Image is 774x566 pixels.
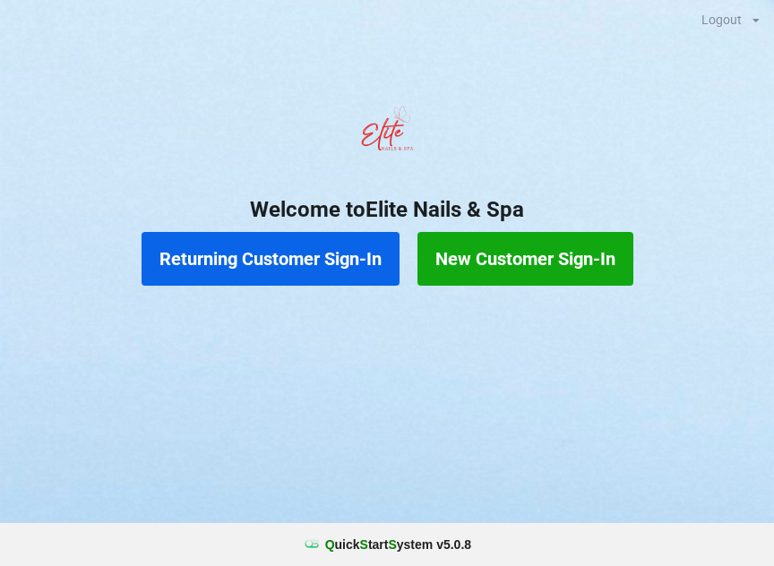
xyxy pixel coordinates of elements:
[701,13,742,26] div: Logout
[325,537,335,552] span: Q
[417,232,633,286] button: New Customer Sign-In
[142,232,400,286] button: Returning Customer Sign-In
[360,537,368,552] span: S
[351,98,423,169] img: EliteNailsSpa-Logo1.png
[303,536,321,553] img: favicon.ico
[325,536,471,553] b: uick tart ystem v 5.0.8
[388,537,396,552] span: S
